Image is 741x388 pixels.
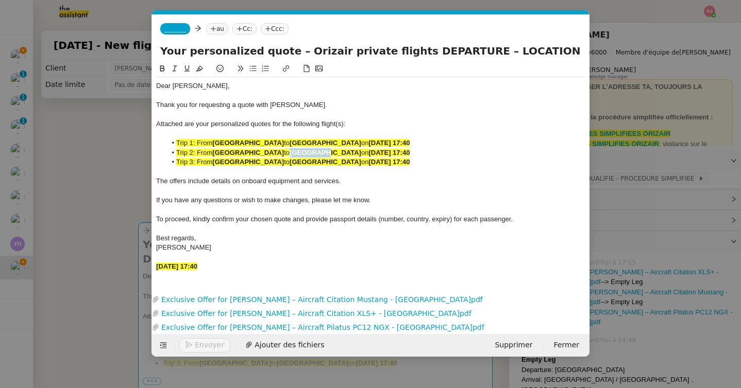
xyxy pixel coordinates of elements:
[212,149,284,156] strong: [GEOGRAPHIC_DATA]
[368,158,410,166] strong: [DATE] 17:40
[156,262,197,270] strong: [DATE] 17:40
[159,308,578,320] a: Exclusive Offer for [PERSON_NAME] – Aircraft Citation XLS+ - [GEOGRAPHIC_DATA]pdf
[156,81,585,91] div: Dear [PERSON_NAME],
[239,338,330,352] button: Ajouter des fichiers
[212,158,284,166] strong: [GEOGRAPHIC_DATA]
[290,149,361,156] strong: [GEOGRAPHIC_DATA]
[284,158,290,166] span: to
[255,339,324,351] span: Ajouter des fichiers
[160,43,581,59] input: Subject
[368,149,410,156] strong: [DATE] 17:40
[368,139,410,147] strong: [DATE] 17:40
[156,196,370,204] span: If you have any questions or wish to make changes, please let me know.
[156,120,345,128] span: Attached are your personalized quotes for the following flight(s):
[290,158,361,166] strong: [GEOGRAPHIC_DATA]
[361,158,368,166] span: on
[176,149,212,156] span: Trip 2: From
[156,243,211,251] span: [PERSON_NAME]
[156,234,196,242] span: Best regards,
[156,177,341,185] span: The offers include details on onboard equipment and services.
[548,338,585,352] button: Fermer
[361,149,368,156] span: on
[361,139,368,147] span: on
[156,101,327,109] span: Thank you for requesting a quote with [PERSON_NAME].
[290,139,361,147] strong: [GEOGRAPHIC_DATA]
[179,338,230,352] button: Envoyer
[489,338,538,352] button: Supprimer
[159,322,578,333] a: Exclusive Offer for [PERSON_NAME] – Aircraft Pilatus PC12 NGX - [GEOGRAPHIC_DATA]pdf
[284,149,290,156] span: to
[495,339,532,351] span: Supprimer
[212,139,284,147] strong: [GEOGRAPHIC_DATA]
[176,158,212,166] span: Trip 3: From
[176,139,212,147] span: Trip 1: From
[261,23,289,34] nz-tag: Ccc:
[159,294,578,306] a: Exclusive Offer for [PERSON_NAME] – Aircraft Citation Mustang - [GEOGRAPHIC_DATA]pdf
[284,139,290,147] span: to
[206,23,228,34] nz-tag: au
[232,23,257,34] nz-tag: Cc:
[164,25,186,32] span: _______
[554,339,579,351] span: Fermer
[156,215,513,223] span: To proceed, kindly confirm your chosen quote and provide passport details (number, country, expir...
